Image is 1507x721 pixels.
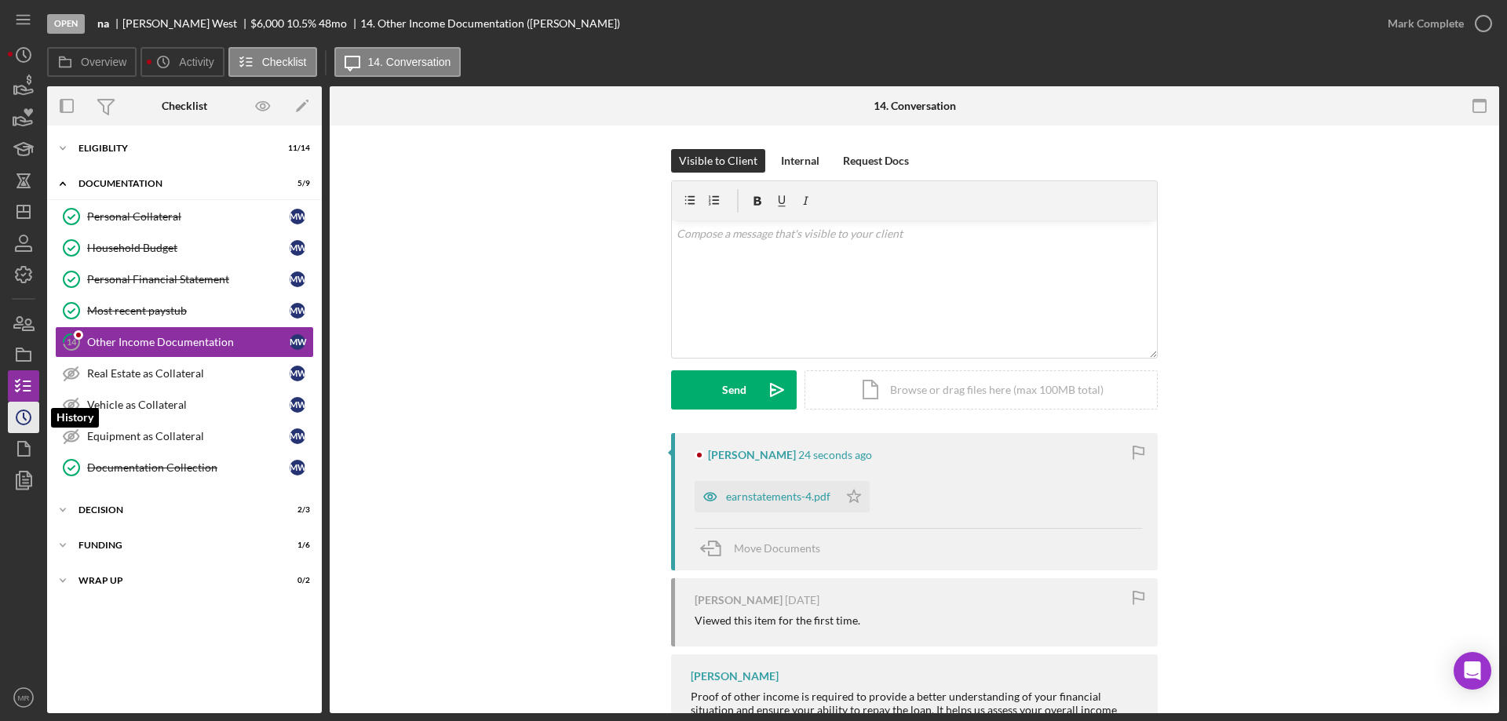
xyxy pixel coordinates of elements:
[87,430,290,442] div: Equipment as Collateral
[262,56,307,68] label: Checklist
[679,149,757,173] div: Visible to Client
[55,452,314,483] a: Documentation CollectionMW
[781,149,819,173] div: Internal
[140,47,224,77] button: Activity
[1372,8,1499,39] button: Mark Complete
[78,505,271,515] div: Decision
[290,209,305,224] div: M W
[798,449,872,461] time: 2025-09-19 16:36
[290,460,305,475] div: M W
[334,47,462,77] button: 14. Conversation
[162,100,207,112] div: Checklist
[1454,652,1491,690] div: Open Intercom Messenger
[671,370,797,410] button: Send
[55,389,314,421] a: Vehicle as CollateralMW
[282,541,310,550] div: 1 / 6
[55,358,314,389] a: Real Estate as CollateralMW
[8,682,39,713] button: MR
[55,232,314,264] a: Household BudgetMW
[87,461,290,474] div: Documentation Collection
[55,264,314,295] a: Personal Financial StatementMW
[773,149,827,173] button: Internal
[708,449,796,461] div: [PERSON_NAME]
[18,694,30,702] text: MR
[47,47,137,77] button: Overview
[691,670,779,683] div: [PERSON_NAME]
[734,541,820,555] span: Move Documents
[55,421,314,452] a: Equipment as CollateralMW
[228,47,317,77] button: Checklist
[97,17,109,30] b: na
[290,271,305,287] div: M W
[874,100,956,112] div: 14. Conversation
[67,337,77,347] tspan: 14
[282,179,310,188] div: 5 / 9
[122,17,250,30] div: [PERSON_NAME] West
[835,149,917,173] button: Request Docs
[78,144,271,153] div: Eligiblity
[319,17,347,30] div: 48 mo
[695,529,836,568] button: Move Documents
[179,56,213,68] label: Activity
[722,370,746,410] div: Send
[290,303,305,319] div: M W
[78,541,271,550] div: Funding
[360,17,620,30] div: 14. Other Income Documentation ([PERSON_NAME])
[87,399,290,411] div: Vehicle as Collateral
[1388,8,1464,39] div: Mark Complete
[87,242,290,254] div: Household Budget
[282,576,310,585] div: 0 / 2
[282,144,310,153] div: 11 / 14
[55,326,314,358] a: 14Other Income DocumentationMW
[55,201,314,232] a: Personal CollateralMW
[78,179,271,188] div: Documentation
[290,428,305,444] div: M W
[843,149,909,173] div: Request Docs
[290,366,305,381] div: M W
[87,367,290,380] div: Real Estate as Collateral
[695,481,870,512] button: earnstatements-4.pdf
[286,17,316,30] div: 10.5 %
[695,594,783,606] div: [PERSON_NAME]
[290,334,305,350] div: M W
[87,273,290,286] div: Personal Financial Statement
[290,397,305,413] div: M W
[785,594,819,606] time: 2025-09-12 20:42
[368,56,451,68] label: 14. Conversation
[81,56,126,68] label: Overview
[87,304,290,317] div: Most recent paystub
[282,505,310,515] div: 2 / 3
[47,14,85,34] div: Open
[290,240,305,256] div: M W
[87,336,290,348] div: Other Income Documentation
[695,614,860,627] div: Viewed this item for the first time.
[55,295,314,326] a: Most recent paystubMW
[250,17,284,30] div: $6,000
[726,490,830,503] div: earnstatements-4.pdf
[87,210,290,223] div: Personal Collateral
[78,576,271,585] div: Wrap up
[671,149,765,173] button: Visible to Client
